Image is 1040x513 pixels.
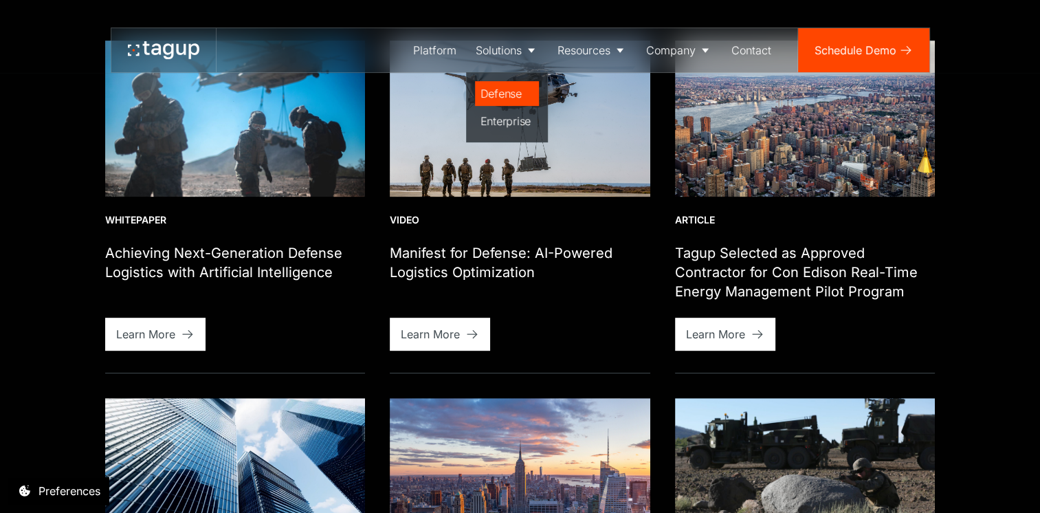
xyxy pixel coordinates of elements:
[480,113,533,129] div: Enterprise
[480,85,533,102] div: Defense
[798,28,929,72] a: Schedule Demo
[476,42,522,58] div: Solutions
[675,213,936,227] div: Article
[413,42,456,58] div: Platform
[401,326,460,342] div: Learn More
[105,41,366,197] img: landing support specialists insert and extract assets in terrain, photo by Sgt. Conner Robbins
[815,42,896,58] div: Schedule Demo
[646,42,696,58] div: Company
[105,318,206,351] a: Learn More
[675,243,936,301] h1: Tagup Selected as Approved Contractor for Con Edison Real-Time Energy Management Pilot Program
[557,42,610,58] div: Resources
[475,109,539,133] a: Enterprise
[466,72,548,142] nav: Solutions
[548,28,637,72] a: Resources
[105,243,366,282] h1: Achieving Next-Generation Defense Logistics with Artificial Intelligence
[466,28,548,72] a: Solutions
[116,326,175,342] div: Learn More
[475,81,539,106] a: Defense
[390,243,650,282] h1: Manifest for Defense: AI-Powered Logistics Optimization
[105,213,366,227] div: Whitepaper
[403,28,466,72] a: Platform
[390,318,490,351] a: Learn More
[731,42,771,58] div: Contact
[675,318,775,351] a: Learn More
[722,28,781,72] a: Contact
[390,213,650,227] div: Video
[686,326,745,342] div: Learn More
[38,483,100,499] div: Preferences
[637,28,722,72] a: Company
